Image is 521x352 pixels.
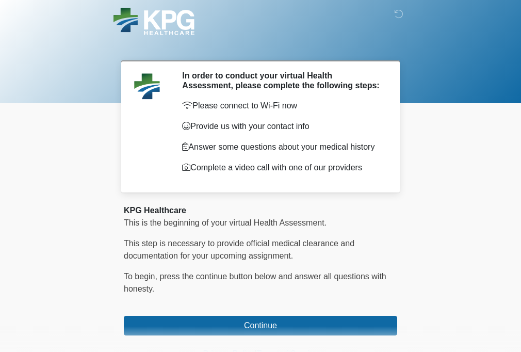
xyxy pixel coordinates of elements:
[182,162,382,174] p: Complete a video call with one of our providers
[182,141,382,153] p: Answer some questions about your medical history
[132,71,162,102] img: Agent Avatar
[113,8,194,35] img: KPG Healthcare Logo
[124,239,354,260] span: This step is necessary to provide official medical clearance and documentation for your upcoming ...
[116,37,405,56] h1: ‎ ‎ ‎
[182,71,382,90] h2: In order to conduct your virtual Health Assessment, please complete the following steps:
[124,204,397,217] div: KPG Healthcare
[124,272,386,293] span: To begin, ﻿﻿﻿﻿﻿﻿﻿﻿﻿﻿﻿﻿﻿﻿﻿﻿﻿press the continue button below and answer all questions with honesty.
[182,100,382,112] p: Please connect to Wi-Fi now
[124,316,397,335] button: Continue
[124,218,327,227] span: This is the beginning of your virtual Health Assessment.
[182,120,382,133] p: Provide us with your contact info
